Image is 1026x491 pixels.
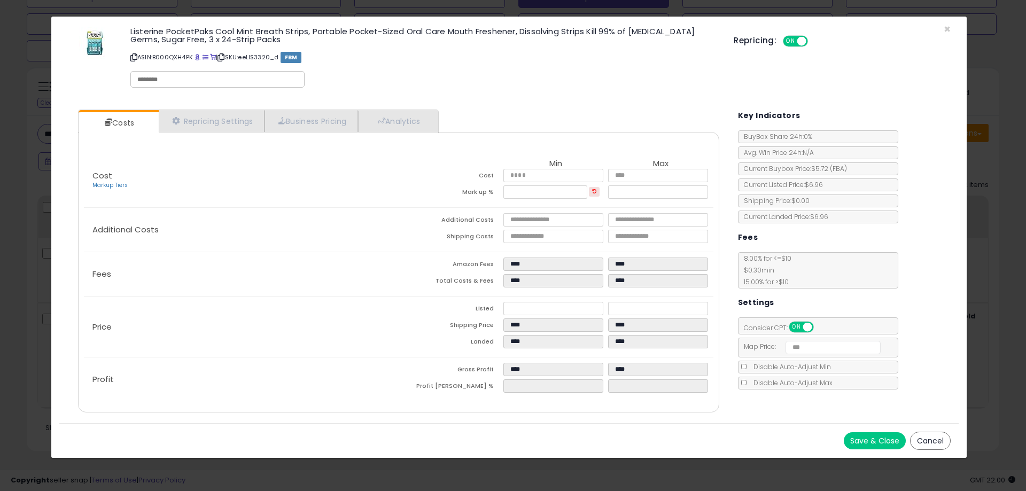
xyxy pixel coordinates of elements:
[739,266,774,275] span: $0.30 min
[84,270,399,278] p: Fees
[739,342,881,351] span: Map Price:
[84,225,399,234] p: Additional Costs
[399,379,503,396] td: Profit [PERSON_NAME] %
[195,53,200,61] a: BuyBox page
[130,27,718,43] h3: Listerine PocketPaks Cool Mint Breath Strips, Portable Pocket-Sized Oral Care Mouth Freshener, Di...
[159,110,265,132] a: Repricing Settings
[811,164,847,173] span: $5.72
[358,110,437,132] a: Analytics
[79,112,158,134] a: Costs
[79,27,111,59] img: 41BYUSQaRKL._SL60_.jpg
[210,53,216,61] a: Your listing only
[84,323,399,331] p: Price
[399,169,503,185] td: Cost
[608,159,713,169] th: Max
[399,213,503,230] td: Additional Costs
[738,296,774,309] h5: Settings
[748,378,833,387] span: Disable Auto-Adjust Max
[739,254,791,286] span: 8.00 % for <= $10
[739,180,823,189] span: Current Listed Price: $6.96
[130,49,718,66] p: ASIN: B000QXH4PK | SKU: eeLIS3320_d
[739,196,810,205] span: Shipping Price: $0.00
[399,274,503,291] td: Total Costs & Fees
[739,323,828,332] span: Consider CPT:
[784,37,797,46] span: ON
[748,362,831,371] span: Disable Auto-Adjust Min
[910,432,951,450] button: Cancel
[399,230,503,246] td: Shipping Costs
[399,302,503,318] td: Listed
[399,318,503,335] td: Shipping Price
[812,323,829,332] span: OFF
[739,132,812,141] span: BuyBox Share 24h: 0%
[399,185,503,202] td: Mark up %
[738,231,758,244] h5: Fees
[739,277,789,286] span: 15.00 % for > $10
[830,164,847,173] span: ( FBA )
[739,164,847,173] span: Current Buybox Price:
[84,375,399,384] p: Profit
[844,432,906,449] button: Save & Close
[399,258,503,274] td: Amazon Fees
[503,159,608,169] th: Min
[92,181,128,189] a: Markup Tiers
[739,148,814,157] span: Avg. Win Price 24h: N/A
[738,109,800,122] h5: Key Indicators
[203,53,208,61] a: All offer listings
[944,21,951,37] span: ×
[399,335,503,352] td: Landed
[734,36,776,45] h5: Repricing:
[739,212,828,221] span: Current Landed Price: $6.96
[281,52,302,63] span: FBM
[399,363,503,379] td: Gross Profit
[790,323,803,332] span: ON
[84,172,399,190] p: Cost
[265,110,358,132] a: Business Pricing
[806,37,823,46] span: OFF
